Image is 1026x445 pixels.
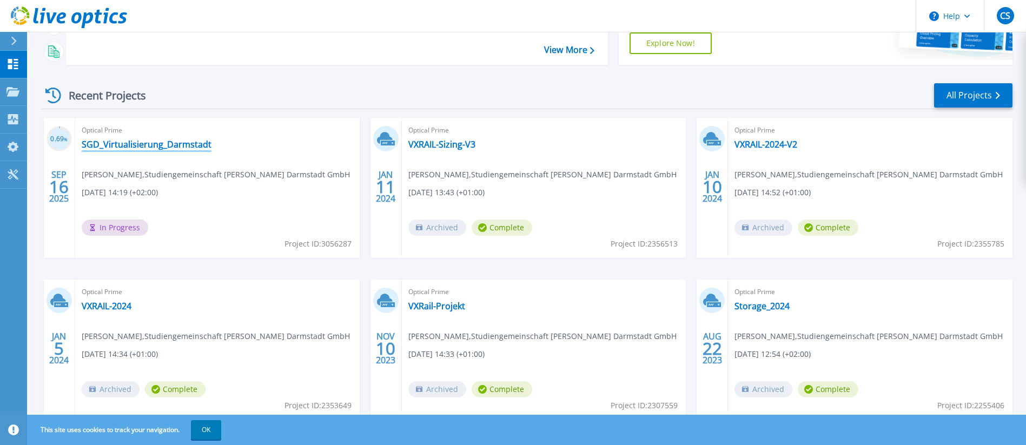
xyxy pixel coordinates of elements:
span: Project ID: 2356513 [611,238,678,250]
span: 10 [376,344,395,353]
span: Optical Prime [734,124,1006,136]
span: Project ID: 2353649 [284,400,352,411]
div: JAN 2024 [375,167,396,207]
a: Explore Now! [630,32,712,54]
span: [PERSON_NAME] , Studiengemeinschaft [PERSON_NAME] Darmstadt GmbH [408,169,677,181]
span: Optical Prime [408,124,680,136]
span: Complete [798,381,858,397]
span: 16 [49,182,69,191]
button: OK [191,420,221,440]
a: Storage_2024 [734,301,790,311]
span: [DATE] 14:52 (+01:00) [734,187,811,198]
span: Project ID: 2255406 [937,400,1004,411]
span: In Progress [82,220,148,236]
span: [PERSON_NAME] , Studiengemeinschaft [PERSON_NAME] Darmstadt GmbH [734,330,1003,342]
a: VXRail-Projekt [408,301,465,311]
span: Optical Prime [82,286,353,298]
span: Project ID: 3056287 [284,238,352,250]
span: % [64,136,68,142]
span: Project ID: 2307559 [611,400,678,411]
span: [DATE] 14:19 (+02:00) [82,187,158,198]
span: [DATE] 14:33 (+01:00) [408,348,485,360]
a: All Projects [934,83,1012,108]
span: CS [1000,11,1010,20]
a: View More [544,45,594,55]
span: [PERSON_NAME] , Studiengemeinschaft [PERSON_NAME] Darmstadt GmbH [408,330,677,342]
span: Optical Prime [82,124,353,136]
a: SGD_Virtualisierung_Darmstadt [82,139,211,150]
span: Complete [798,220,858,236]
div: Recent Projects [42,82,161,109]
span: 22 [703,344,722,353]
span: [DATE] 12:54 (+02:00) [734,348,811,360]
div: JAN 2024 [702,167,723,207]
span: [PERSON_NAME] , Studiengemeinschaft [PERSON_NAME] Darmstadt GmbH [82,330,350,342]
div: NOV 2023 [375,329,396,368]
span: Archived [408,381,466,397]
span: This site uses cookies to track your navigation. [30,420,221,440]
span: Optical Prime [408,286,680,298]
span: Complete [145,381,206,397]
span: Project ID: 2355785 [937,238,1004,250]
span: 10 [703,182,722,191]
h3: 0.69 [47,133,72,145]
div: JAN 2024 [49,329,69,368]
a: VXRAIL-2024-V2 [734,139,797,150]
span: Archived [734,220,792,236]
div: AUG 2023 [702,329,723,368]
span: Archived [82,381,140,397]
span: Optical Prime [734,286,1006,298]
span: [PERSON_NAME] , Studiengemeinschaft [PERSON_NAME] Darmstadt GmbH [734,169,1003,181]
span: 11 [376,182,395,191]
span: Archived [408,220,466,236]
span: Complete [472,220,532,236]
span: [DATE] 14:34 (+01:00) [82,348,158,360]
span: [PERSON_NAME] , Studiengemeinschaft [PERSON_NAME] Darmstadt GmbH [82,169,350,181]
div: SEP 2025 [49,167,69,207]
a: VXRAIL-Sizing-V3 [408,139,475,150]
a: VXRAIL-2024 [82,301,131,311]
span: Archived [734,381,792,397]
span: 5 [54,344,64,353]
span: [DATE] 13:43 (+01:00) [408,187,485,198]
span: Complete [472,381,532,397]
